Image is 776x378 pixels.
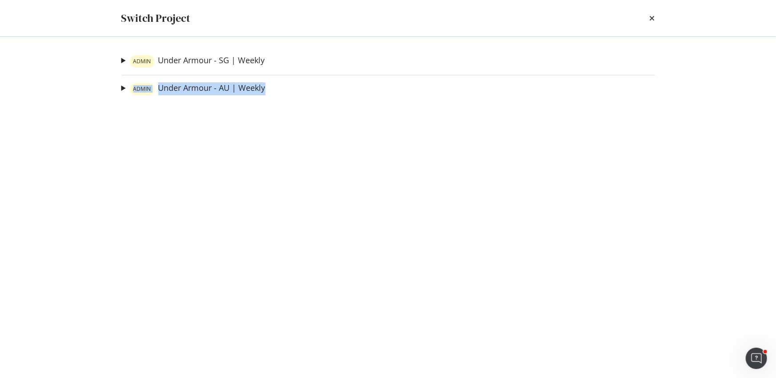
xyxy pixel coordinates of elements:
span: ADMIN [133,59,151,64]
summary: warning labelUnder Armour - AU | Weekly [121,82,265,95]
iframe: Intercom live chat [746,348,767,369]
span: ADMIN [133,86,151,92]
a: warning labelUnder Armour - SG | Weekly [130,55,265,68]
div: Switch Project [121,11,191,26]
div: warning label [130,83,155,95]
div: times [650,11,655,26]
a: warning labelUnder Armour - AU | Weekly [130,83,265,95]
div: warning label [130,55,155,68]
summary: warning labelUnder Armour - SG | Weekly [121,55,265,68]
